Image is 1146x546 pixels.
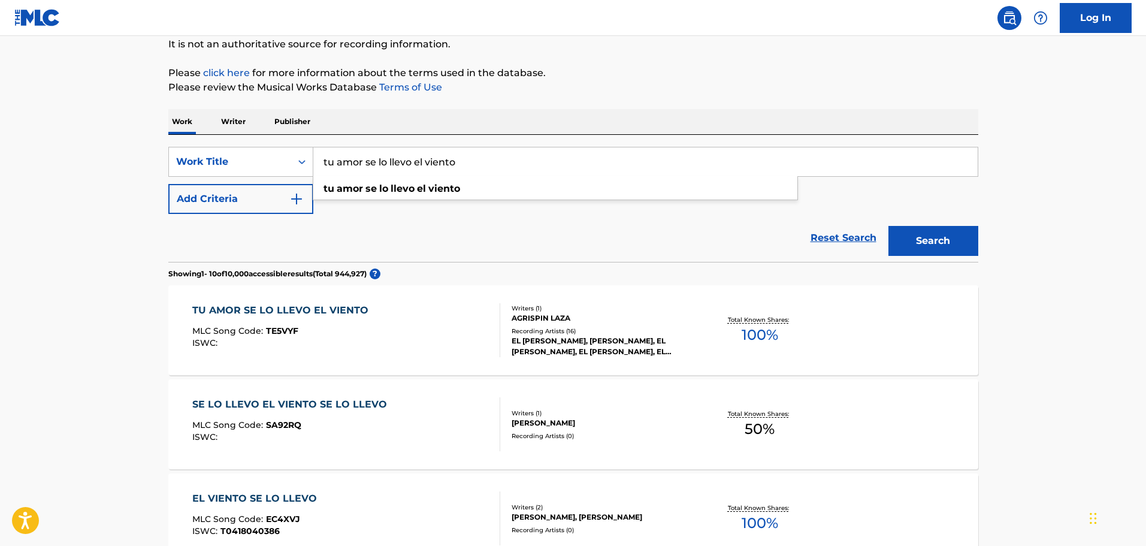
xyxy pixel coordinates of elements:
[365,183,377,194] strong: se
[391,183,415,194] strong: llevo
[192,337,220,348] span: ISWC :
[1033,11,1048,25] img: help
[271,109,314,134] p: Publisher
[1090,500,1097,536] div: Drag
[289,192,304,206] img: 9d2ae6d4665cec9f34b9.svg
[192,325,266,336] span: MLC Song Code :
[745,418,775,440] span: 50 %
[168,269,367,279] p: Showing 1 - 10 of 10,000 accessible results (Total 944,927 )
[168,80,978,95] p: Please review the Musical Works Database
[192,303,374,318] div: TU AMOR SE LO LLEVO EL VIENTO
[417,183,426,194] strong: el
[192,397,393,412] div: SE LO LLEVO EL VIENTO SE LO LLEVO
[512,512,693,523] div: [PERSON_NAME], [PERSON_NAME]
[1029,6,1053,30] div: Help
[512,526,693,535] div: Recording Artists ( 0 )
[168,147,978,262] form: Search Form
[168,109,196,134] p: Work
[1002,11,1017,25] img: search
[192,432,220,442] span: ISWC :
[370,269,380,279] span: ?
[192,491,323,506] div: EL VIENTO SE LO LLEVO
[997,6,1021,30] a: Public Search
[14,9,61,26] img: MLC Logo
[176,155,284,169] div: Work Title
[512,304,693,313] div: Writers ( 1 )
[192,420,266,430] span: MLC Song Code :
[512,313,693,324] div: AGRISPIN LAZA
[728,315,792,324] p: Total Known Shares:
[512,327,693,336] div: Recording Artists ( 16 )
[1086,488,1146,546] iframe: Chat Widget
[377,82,442,93] a: Terms of Use
[168,184,313,214] button: Add Criteria
[512,409,693,418] div: Writers ( 1 )
[512,336,693,357] div: EL [PERSON_NAME], [PERSON_NAME], EL [PERSON_NAME], EL [PERSON_NAME], EL [PERSON_NAME]
[888,226,978,256] button: Search
[168,66,978,80] p: Please for more information about the terms used in the database.
[1060,3,1132,33] a: Log In
[192,526,220,536] span: ISWC :
[512,503,693,512] div: Writers ( 2 )
[742,512,778,534] span: 100 %
[728,409,792,418] p: Total Known Shares:
[168,285,978,375] a: TU AMOR SE LO LLEVO EL VIENTOMLC Song Code:TE5VYFISWC:Writers (1)AGRISPIN LAZARecording Artists (...
[217,109,249,134] p: Writer
[379,183,388,194] strong: lo
[323,183,334,194] strong: tu
[512,418,693,429] div: [PERSON_NAME]
[512,432,693,441] div: Recording Artists ( 0 )
[337,183,363,194] strong: amor
[220,526,280,536] span: T0418040386
[742,324,778,346] span: 100 %
[728,503,792,512] p: Total Known Shares:
[266,420,301,430] span: SA92RQ
[203,67,250,79] a: click here
[168,37,978,52] p: It is not an authoritative source for recording information.
[168,379,978,469] a: SE LO LLEVO EL VIENTO SE LO LLEVOMLC Song Code:SA92RQISWC:Writers (1)[PERSON_NAME]Recording Artis...
[192,514,266,524] span: MLC Song Code :
[805,225,882,251] a: Reset Search
[266,514,300,524] span: EC4XVJ
[428,183,460,194] strong: viento
[266,325,298,336] span: TE5VYF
